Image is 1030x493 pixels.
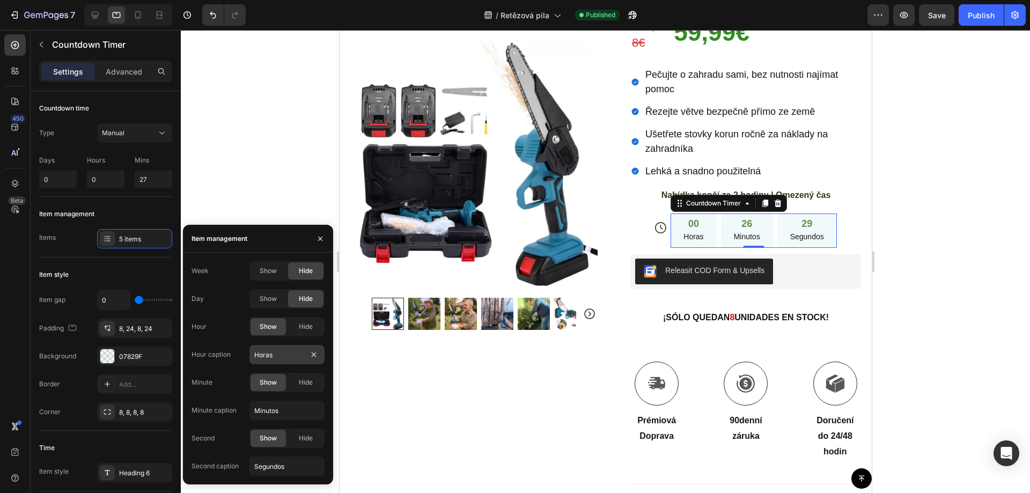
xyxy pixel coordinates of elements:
strong: 90denní záruka [390,386,422,410]
p: Segundos [451,200,484,214]
div: Item management [39,209,94,219]
div: 00 [344,188,364,200]
button: Publish [959,4,1004,26]
div: Hour caption [192,350,231,359]
p: Days [39,156,77,165]
div: 5 items [119,234,170,244]
div: Item style [39,270,69,279]
div: Second [192,433,215,443]
span: Save [928,11,946,20]
div: Day [192,294,204,304]
span: Ušetřete stovky korun ročně za náklady na zahradníka [306,99,488,124]
span: Hide [299,322,313,332]
div: Releasit COD Form & Upsells [326,235,425,246]
div: 26 [394,188,421,200]
div: 07829F [119,352,170,362]
iframe: Design area [340,30,872,493]
div: 8, 24, 8, 24 [119,324,170,334]
strong: UNIDADES EN STOCK! [395,283,489,292]
div: Hour [192,322,207,332]
span: Manual [102,129,124,137]
div: Type [39,128,54,138]
span: Hide [299,378,313,387]
button: Save [919,4,954,26]
span: Hide [299,266,313,276]
div: 450 [10,114,26,123]
img: CKKYs5695_ICEAE=.webp [304,235,317,248]
button: 7 [4,4,80,26]
span: Hide [299,433,313,443]
p: Countdown Timer [52,38,168,51]
span: Hide [299,294,313,304]
div: Publish [968,10,995,21]
div: Beta [8,196,26,205]
div: Padding [39,321,79,336]
span: Řezejte větve bezpečně přímo ze země [306,76,475,87]
p: Advanced [106,66,142,77]
div: Background [39,351,76,361]
div: Items [39,233,56,242]
div: Rich Text Editor. Editing area: main [291,161,521,172]
div: Second caption [192,461,239,471]
div: Minute [192,378,212,387]
p: Mins [135,156,172,165]
div: Heading 6 [119,468,170,478]
input: Auto [98,290,130,310]
span: Lehká a snadno použitelná [306,136,421,146]
span: Show [260,294,277,304]
div: Rich Text Editor. Editing area: main [304,95,521,128]
div: 8, 8, 8, 8 [119,408,170,417]
div: Countdown Timer [344,168,403,178]
strong: ¡SÓLO QUEDAN [323,283,390,292]
span: Show [260,433,277,443]
div: Time [39,443,55,453]
p: Minutos [394,200,421,214]
span: Show [260,378,277,387]
p: Settings [53,66,83,77]
button: Manual [97,123,172,143]
span: Show [260,266,277,276]
span: Show [260,322,277,332]
div: Corner [39,407,61,417]
div: Item style [39,467,69,476]
div: Rich Text Editor. Editing area: main [304,36,521,68]
div: Rich Text Editor. Editing area: main [304,133,521,150]
div: Rich Text Editor. Editing area: main [304,73,521,91]
div: Item gap [39,295,65,305]
div: Add... [119,380,170,389]
p: 7 [70,9,75,21]
p: Hours [87,156,124,165]
strong: prémiová doprava [298,386,336,410]
button: Releasit COD Form & Upsells [296,229,433,254]
div: 29 [451,188,484,200]
div: Open Intercom Messenger [994,440,1019,466]
strong: Doručení do 24/48 hodin [477,386,514,426]
div: Minute caption [192,406,237,415]
div: Undo/Redo [202,4,246,26]
span: Nabídka končí za 2 hodiny | Omezený čas [322,160,491,170]
strong: 8 [390,283,395,292]
div: Countdown time [39,104,89,113]
span: Published [586,10,615,20]
p: Horas [344,200,364,214]
div: Item management [192,234,247,244]
div: Week [192,266,209,276]
span: Pečujte o zahradu sami, bez nutnosti najímat pomoc [306,39,498,64]
div: Border [39,379,60,389]
span: Retězová pila [501,10,549,21]
span: / [496,10,498,21]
